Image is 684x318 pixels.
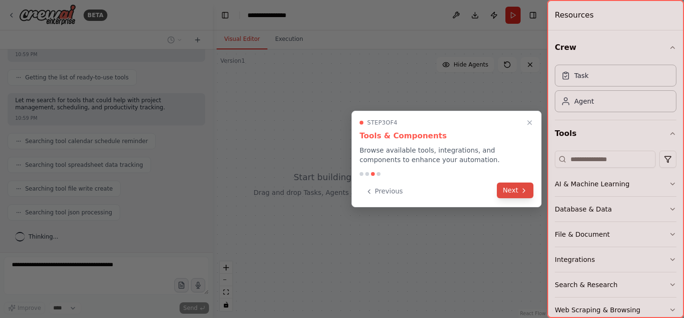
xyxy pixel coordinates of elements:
[367,119,398,126] span: Step 3 of 4
[497,183,533,198] button: Next
[360,183,408,199] button: Previous
[218,9,232,22] button: Hide left sidebar
[360,145,533,164] p: Browse available tools, integrations, and components to enhance your automation.
[524,117,535,128] button: Close walkthrough
[360,130,533,142] h3: Tools & Components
